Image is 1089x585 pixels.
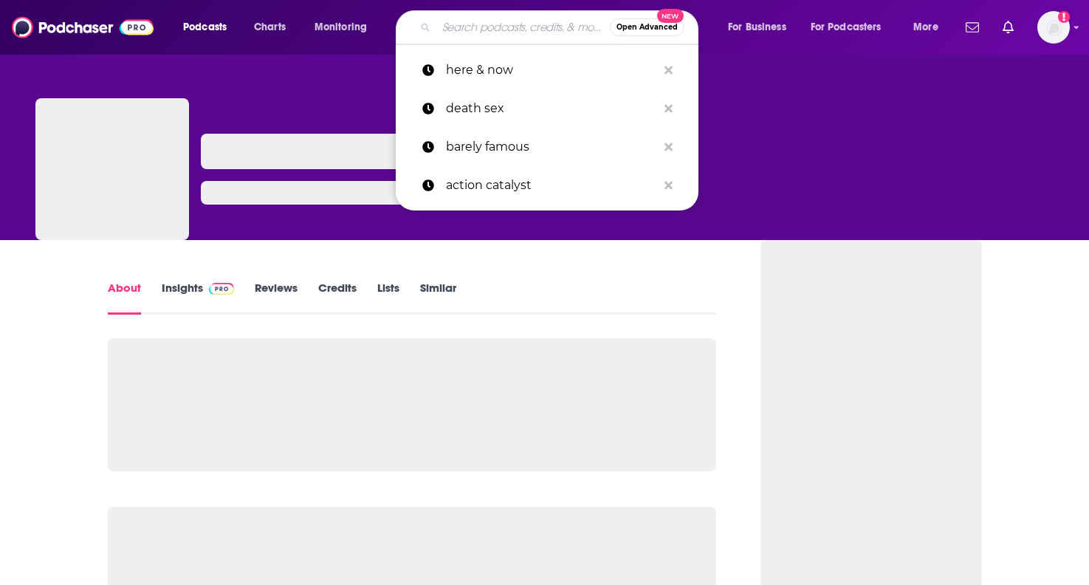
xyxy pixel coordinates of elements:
p: death sex [446,89,657,128]
p: here & now [446,51,657,89]
a: Credits [318,281,357,315]
span: Monitoring [315,17,367,38]
div: Search podcasts, credits, & more... [410,10,712,44]
img: User Profile [1037,11,1070,44]
svg: Add a profile image [1058,11,1070,23]
a: Lists [377,281,399,315]
span: Charts [254,17,286,38]
input: Search podcasts, credits, & more... [436,16,610,39]
span: For Business [728,17,786,38]
p: action catalyst [446,166,657,205]
a: Show notifications dropdown [960,15,985,40]
button: Show profile menu [1037,11,1070,44]
span: Open Advanced [616,24,678,31]
img: Podchaser Pro [209,283,235,295]
button: open menu [173,16,246,39]
span: Podcasts [183,17,227,38]
a: barely famous [396,128,698,166]
a: Reviews [255,281,298,315]
a: here & now [396,51,698,89]
a: Show notifications dropdown [997,15,1020,40]
img: Podchaser - Follow, Share and Rate Podcasts [12,13,154,41]
span: New [657,9,684,23]
p: barely famous [446,128,657,166]
button: open menu [903,16,957,39]
a: action catalyst [396,166,698,205]
a: Similar [420,281,456,315]
button: open menu [718,16,805,39]
span: More [913,17,938,38]
a: Charts [244,16,295,39]
span: For Podcasters [811,17,882,38]
a: death sex [396,89,698,128]
a: About [108,281,141,315]
span: Logged in as GregKubie [1037,11,1070,44]
button: Open AdvancedNew [610,18,684,36]
button: open menu [304,16,386,39]
button: open menu [801,16,903,39]
a: InsightsPodchaser Pro [162,281,235,315]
